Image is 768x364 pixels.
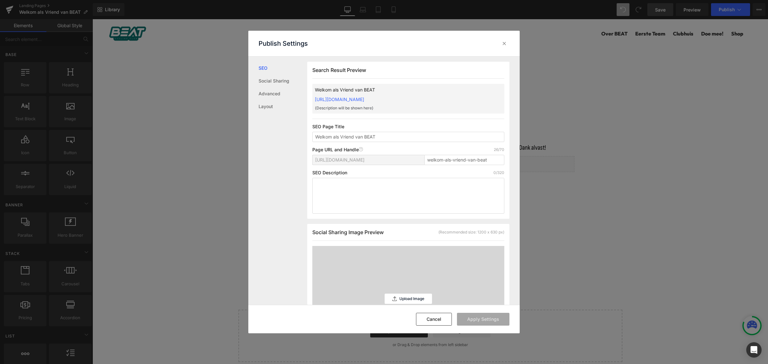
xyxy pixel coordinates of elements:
a: [URL][DOMAIN_NAME] [315,97,364,102]
a: Social Sharing [259,75,307,87]
a: Explore Blocks [278,305,335,318]
a: Shop [639,11,651,19]
b: EN WAT NU? [298,179,378,202]
p: or Drag & Drop elements from left sidebar [156,323,520,328]
p: Tof dat je je zojuist hebt aangemeld als Vriend van BEAT! [194,83,479,93]
div: (Recommended size: 1200 x 630 px) [438,229,504,235]
b: WELKOM BIJ DE CLUB! [266,53,410,76]
a: Doe mee! [609,11,631,19]
div: Open Intercom Messenger [746,342,762,358]
a: Layout [259,100,307,113]
p: Welkom als Vriend van BEAT [315,86,481,93]
span: Social Sharing Image Preview [312,229,384,235]
p: 0/320 [493,170,504,175]
a: Eerste Team [543,11,573,19]
a: Clubhuis [580,11,601,19]
input: Enter your page title... [312,132,504,142]
p: We hebben meteen een korte vraag voor je. [194,93,479,114]
span: [URL][DOMAIN_NAME] [315,157,364,162]
p: Hiermee help je ons om beter te begrijpen waarom nieuwe vrienden zich bij de club aansluiten. Dan... [194,123,479,134]
p: Upload Image [399,297,424,301]
a: Add Single Section [340,305,398,318]
p: {Description will be shown here} [315,105,481,111]
p: SEO Description [312,170,347,175]
p: SEO Page Title [312,124,504,129]
p: Je krijgt van ons een bevestigingsmail in je mailbox. Tot snel! [194,209,479,240]
a: SEO [259,62,307,75]
a: Advanced [259,87,307,100]
a: Over BEAT [509,11,535,19]
p: Page URL and Handle [312,147,363,152]
p: 26/70 [494,147,504,152]
button: Cancel [416,313,452,326]
p: Publish Settings [259,40,308,47]
a: BEAT Cycling Club [16,7,54,22]
span: Search Result Preview [312,67,366,73]
button: Apply Settings [457,313,509,326]
input: Enter page title... [424,155,504,165]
